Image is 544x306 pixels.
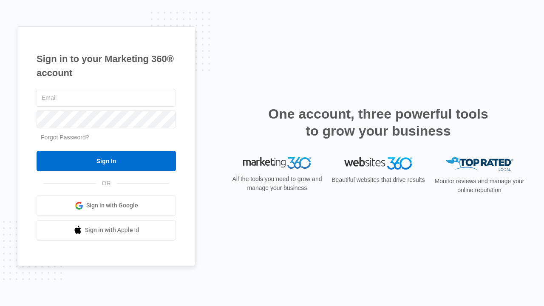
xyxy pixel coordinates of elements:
[243,157,311,169] img: Marketing 360
[37,52,176,80] h1: Sign in to your Marketing 360® account
[85,226,139,235] span: Sign in with Apple Id
[331,176,426,184] p: Beautiful websites that drive results
[37,220,176,241] a: Sign in with Apple Id
[96,179,117,188] span: OR
[37,89,176,107] input: Email
[229,175,325,193] p: All the tools you need to grow and manage your business
[86,201,138,210] span: Sign in with Google
[37,195,176,216] a: Sign in with Google
[432,177,527,195] p: Monitor reviews and manage your online reputation
[266,105,491,139] h2: One account, three powerful tools to grow your business
[37,151,176,171] input: Sign In
[445,157,513,171] img: Top Rated Local
[41,134,89,141] a: Forgot Password?
[344,157,412,170] img: Websites 360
